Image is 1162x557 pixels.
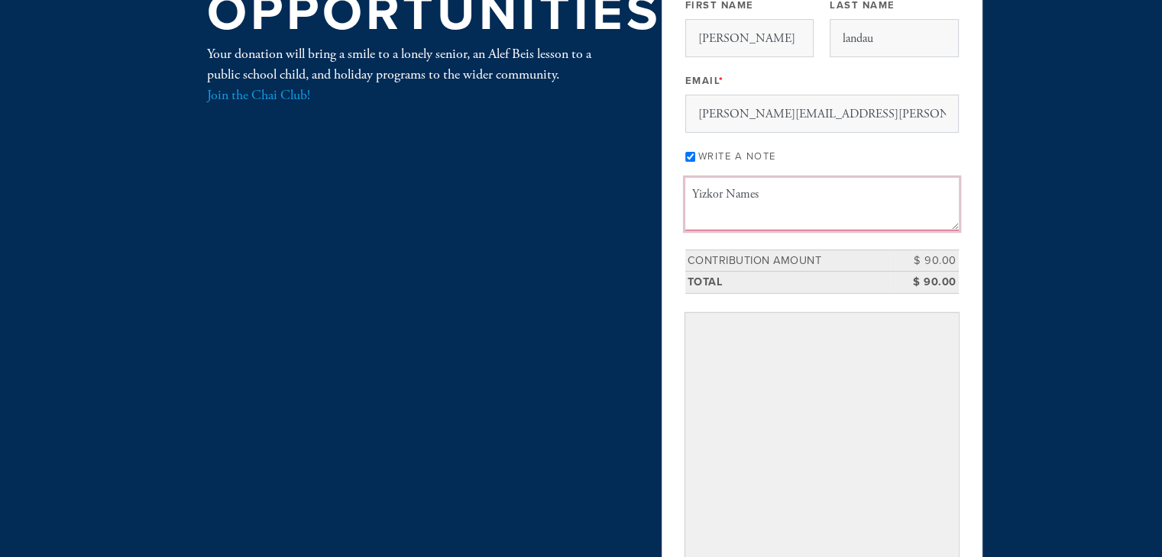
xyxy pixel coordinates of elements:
[685,250,890,272] td: Contribution Amount
[207,43,612,105] div: Your donation will bring a smile to a lonely senior, an Alef Beis lesson to a public school child...
[890,250,959,272] td: $ 90.00
[719,75,724,87] span: This field is required.
[207,86,310,104] a: Join the Chai Club!
[890,272,959,294] td: $ 90.00
[685,272,890,294] td: Total
[685,74,724,88] label: Email
[698,150,776,163] label: Write a note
